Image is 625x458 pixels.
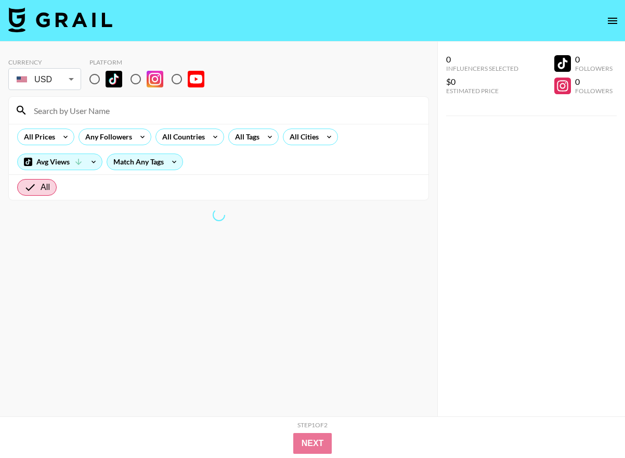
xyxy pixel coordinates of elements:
[229,129,262,145] div: All Tags
[575,87,613,95] div: Followers
[10,70,79,88] div: USD
[147,71,163,87] img: Instagram
[446,77,518,87] div: $0
[575,54,613,65] div: 0
[156,129,207,145] div: All Countries
[8,7,112,32] img: Grail Talent
[212,208,226,222] span: Refreshing lists, bookers, clients, countries, tags, cities, talent, talent...
[18,154,102,170] div: Avg Views
[575,65,613,72] div: Followers
[575,77,613,87] div: 0
[18,129,57,145] div: All Prices
[602,10,623,31] button: open drawer
[283,129,321,145] div: All Cities
[293,433,332,454] button: Next
[79,129,134,145] div: Any Followers
[107,154,183,170] div: Match Any Tags
[446,65,518,72] div: Influencers Selected
[446,54,518,65] div: 0
[446,87,518,95] div: Estimated Price
[188,71,204,87] img: YouTube
[8,58,81,66] div: Currency
[28,102,422,119] input: Search by User Name
[89,58,213,66] div: Platform
[297,421,328,429] div: Step 1 of 2
[41,181,50,194] span: All
[106,71,122,87] img: TikTok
